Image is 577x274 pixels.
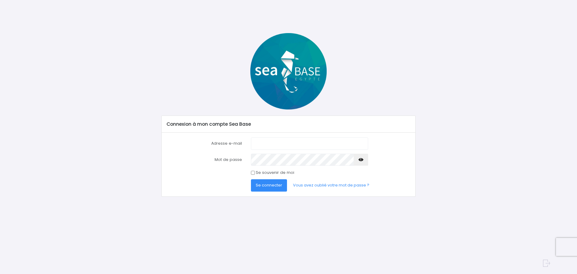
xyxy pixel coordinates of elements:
label: Adresse e-mail [162,137,246,149]
div: Connexion à mon compte Sea Base [162,116,415,133]
span: Se connecter [256,182,282,188]
label: Mot de passe [162,154,246,166]
label: Se souvenir de moi [256,170,294,176]
a: Vous avez oublié votre mot de passe ? [288,179,374,191]
button: Se connecter [251,179,287,191]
